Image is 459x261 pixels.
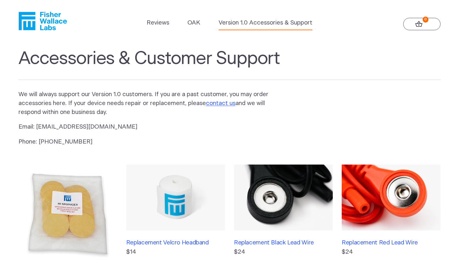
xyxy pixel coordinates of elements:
a: contact us [206,100,236,106]
p: Phone: [PHONE_NUMBER] [18,138,279,146]
p: We will always support our Version 1.0 customers. If you are a past customer, you may order acces... [18,90,279,117]
img: Replacement Black Lead Wire [234,165,333,230]
a: OAK [187,18,200,27]
img: Replacement Red Lead Wire [342,165,441,230]
p: $24 [234,248,333,257]
h1: Accessories & Customer Support [18,48,441,80]
p: $14 [126,248,225,257]
h3: Replacement Velcro Headband [126,239,225,246]
h3: Replacement Black Lead Wire [234,239,333,246]
a: Version 1.0 Accessories & Support [219,18,312,27]
a: 0 [403,18,441,31]
h3: Replacement Red Lead Wire [342,239,441,246]
strong: 0 [423,17,429,23]
p: Email: [EMAIL_ADDRESS][DOMAIN_NAME] [18,123,279,131]
a: Fisher Wallace [18,12,67,30]
img: Replacement Velcro Headband [126,165,225,230]
a: Reviews [147,18,169,27]
p: $24 [342,248,441,257]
